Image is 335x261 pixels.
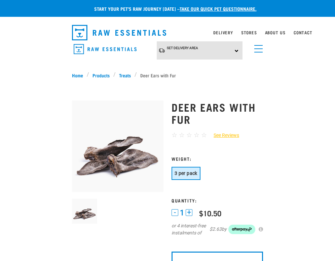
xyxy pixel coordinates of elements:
[251,41,263,53] a: menu
[67,22,268,43] nav: dropdown navigation
[89,72,113,79] a: Products
[74,44,137,54] img: Raw Essentials Logo
[294,31,312,34] a: Contact
[72,72,263,79] nav: breadcrumbs
[116,72,135,79] a: Treats
[158,48,165,53] img: van-moving.png
[72,72,87,79] a: Home
[199,209,221,217] div: $10.50
[213,31,233,34] a: Delivery
[186,209,192,216] button: +
[172,222,263,236] div: or 4 interest-free instalments of by
[172,101,263,125] h1: Deer Ears with Fur
[180,7,257,10] a: take our quick pet questionnaire.
[186,131,192,139] span: ☆
[172,167,200,180] button: 3 per pack
[72,199,97,224] img: Pile Of Furry Deer Ears For Pets
[201,131,207,139] span: ☆
[207,132,239,139] a: See Reviews
[72,101,163,192] img: Pile Of Furry Deer Ears For Pets
[228,225,255,234] img: Afterpay
[210,226,222,233] span: $2.63
[72,25,166,40] img: Raw Essentials Logo
[179,131,185,139] span: ☆
[175,171,197,176] span: 3 per pack
[167,46,198,50] span: Set Delivery Area
[172,131,177,139] span: ☆
[241,31,257,34] a: Stores
[172,209,178,216] button: -
[265,31,286,34] a: About Us
[194,131,199,139] span: ☆
[172,198,263,203] h3: Quantity:
[180,209,184,216] span: 1
[172,156,263,161] h3: Weight:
